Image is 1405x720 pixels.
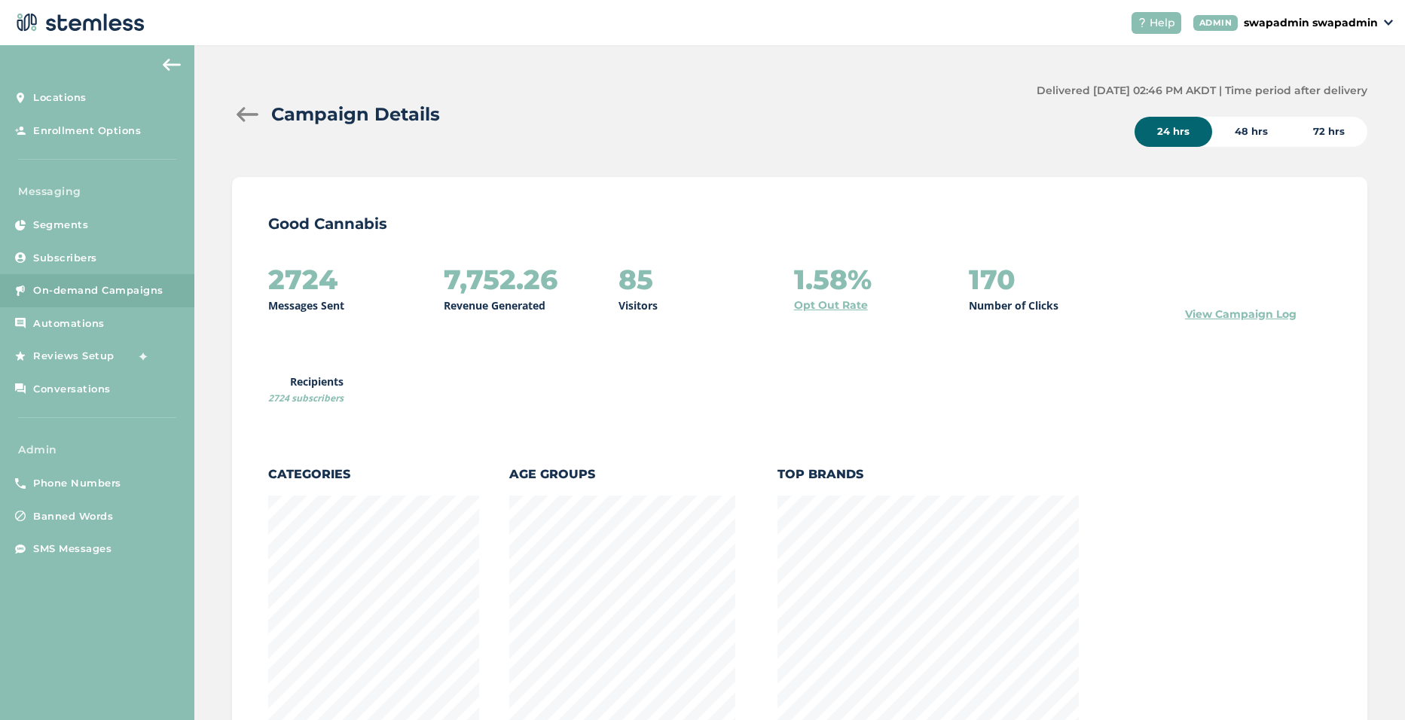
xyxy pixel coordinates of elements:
[268,465,479,484] label: Categories
[126,341,156,371] img: glitter-stars-b7820f95.gif
[1290,117,1367,147] div: 72 hrs
[1384,20,1393,26] img: icon_down-arrow-small-66adaf34.svg
[444,297,545,313] p: Revenue Generated
[268,374,344,405] label: Recipients
[268,264,338,294] h2: 2724
[33,218,88,233] span: Segments
[12,8,145,38] img: logo-dark-0685b13c.svg
[268,392,344,404] span: 2724 subscribers
[509,465,735,484] label: Age Groups
[33,509,113,524] span: Banned Words
[794,297,868,313] a: Opt Out Rate
[163,59,181,71] img: icon-arrow-back-accent-c549486e.svg
[268,297,344,313] p: Messages Sent
[33,316,105,331] span: Automations
[619,297,658,313] p: Visitors
[1135,117,1212,147] div: 24 hrs
[969,297,1058,313] p: Number of Clicks
[619,264,653,294] h2: 85
[444,264,557,294] h2: 7,752.26
[1037,83,1367,99] label: Delivered [DATE] 02:46 PM AKDT | Time period after delivery
[1150,15,1175,31] span: Help
[969,264,1016,294] h2: 170
[794,264,872,294] h2: 1.58%
[777,465,1079,484] label: Top Brands
[33,283,163,298] span: On-demand Campaigns
[1185,307,1297,322] a: View Campaign Log
[1212,117,1290,147] div: 48 hrs
[33,90,87,105] span: Locations
[33,542,111,557] span: SMS Messages
[33,251,97,266] span: Subscribers
[33,124,141,139] span: Enrollment Options
[1193,15,1239,31] div: ADMIN
[1138,18,1147,27] img: icon-help-white-03924b79.svg
[33,476,121,491] span: Phone Numbers
[33,349,115,364] span: Reviews Setup
[1330,648,1405,720] iframe: Chat Widget
[33,382,111,397] span: Conversations
[268,213,1331,234] p: Good Cannabis
[271,101,440,128] h2: Campaign Details
[1244,15,1378,31] p: swapadmin swapadmin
